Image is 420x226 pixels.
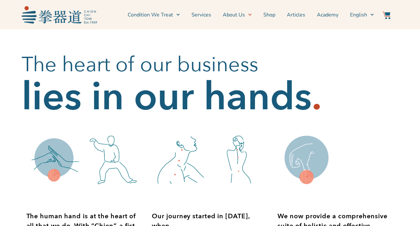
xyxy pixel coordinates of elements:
span: English [350,11,367,19]
a: About Us [223,7,252,23]
h2: lies in our hands [22,84,312,110]
h2: . [312,84,322,110]
a: Academy [317,7,338,23]
a: Switch to English [350,7,374,23]
h2: The heart of our business [22,52,399,78]
a: Condition We Treat [128,7,180,23]
a: Articles [287,7,305,23]
img: Website Icon-03 [383,11,390,19]
a: Services [191,7,211,23]
nav: Menu [100,7,374,23]
a: Shop [263,7,275,23]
